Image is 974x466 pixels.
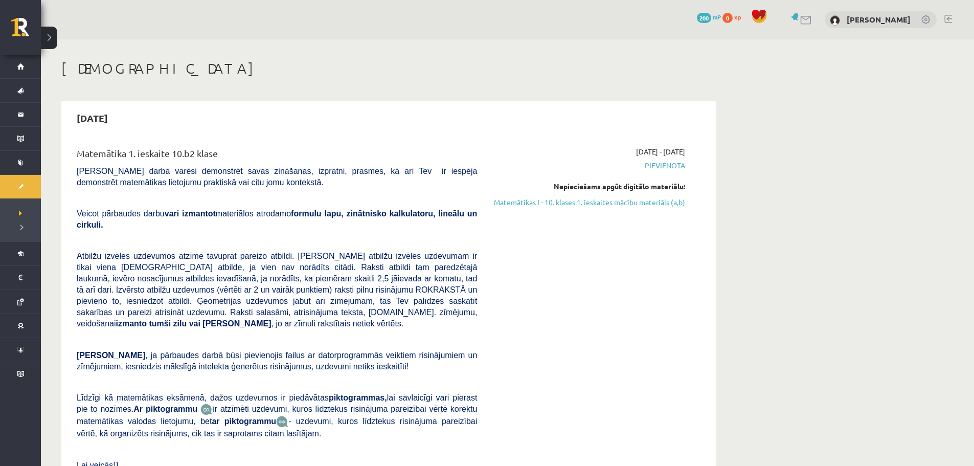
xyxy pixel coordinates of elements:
span: 0 [722,13,733,23]
span: , ja pārbaudes darbā būsi pievienojis failus ar datorprogrammās veiktiem risinājumiem un zīmējumi... [77,351,477,371]
img: JfuEzvunn4EvwAAAAASUVORK5CYII= [200,404,213,415]
span: Atbilžu izvēles uzdevumos atzīmē tavuprāt pareizo atbildi. [PERSON_NAME] atbilžu izvēles uzdevuma... [77,252,477,328]
span: Pievienota [492,160,685,171]
a: [PERSON_NAME] [847,14,911,25]
span: [PERSON_NAME] darbā varēsi demonstrēt savas zināšanas, izpratni, prasmes, kā arī Tev ir iespēja d... [77,167,477,187]
h2: [DATE] [66,106,118,130]
span: ir atzīmēti uzdevumi, kuros līdztekus risinājuma pareizībai vērtē korektu matemātikas valodas lie... [77,405,477,426]
b: formulu lapu, zinātnisko kalkulatoru, lineālu un cirkuli. [77,209,477,229]
a: 0 xp [722,13,746,21]
img: wKvN42sLe3LLwAAAABJRU5ErkJggg== [276,416,288,428]
img: Gabriels Lamberts [830,15,840,26]
span: 200 [697,13,711,23]
div: Nepieciešams apgūt digitālo materiālu: [492,181,685,192]
b: tumši zilu vai [PERSON_NAME] [149,319,271,328]
b: vari izmantot [165,209,216,218]
span: Veicot pārbaudes darbu materiālos atrodamo [77,209,477,229]
b: izmanto [116,319,147,328]
span: [DATE] - [DATE] [636,146,685,157]
a: Matemātikas I - 10. klases 1. ieskaites mācību materiāls (a,b) [492,197,685,208]
a: Rīgas 1. Tālmācības vidusskola [11,18,41,43]
span: [PERSON_NAME] [77,351,145,360]
b: piktogrammas, [329,393,387,402]
b: ar piktogrammu [212,417,276,426]
span: Līdzīgi kā matemātikas eksāmenā, dažos uzdevumos ir piedāvātas lai savlaicīgi vari pierast pie to... [77,393,477,413]
h1: [DEMOGRAPHIC_DATA] [61,60,716,77]
span: xp [734,13,741,21]
b: Ar piktogrammu [133,405,197,413]
span: mP [713,13,721,21]
div: Matemātika 1. ieskaite 10.b2 klase [77,146,477,165]
a: 200 mP [697,13,721,21]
